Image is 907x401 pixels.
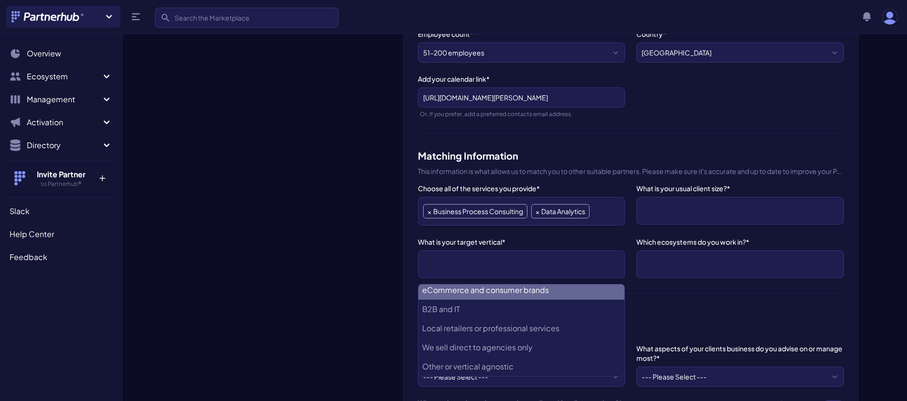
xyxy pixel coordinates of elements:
[6,90,116,109] button: Management
[6,136,116,155] button: Directory
[636,344,843,363] label: What aspects of your clients business do you advise on or manage most?*
[30,169,92,180] h4: Invite Partner
[418,149,844,163] h3: Matching Information
[423,204,527,218] li: Business Process Consulting
[27,117,101,128] span: Activation
[10,228,54,240] span: Help Center
[418,166,844,176] p: This information is what allows us to match you to other suitable partners. Please make sure it's...
[535,205,539,218] span: ×
[6,161,116,195] button: Invite Partner to Partnerhub® +
[427,205,431,218] span: ×
[6,113,116,132] button: Activation
[10,206,30,217] span: Slack
[418,74,625,84] label: Add your calendar link*
[10,251,47,263] span: Feedback
[418,281,624,300] li: eCommerce and consumer brands
[30,180,92,188] h5: to Partnerhub®
[6,67,116,86] button: Ecosystem
[6,225,116,244] a: Help Center
[92,169,112,184] p: +
[636,184,843,193] label: What is your usual client size?*
[418,184,625,193] label: Choose all of the services you provide*
[418,326,844,336] p: This information is specific to you as an agency
[418,237,625,247] label: What is your target vertical*
[6,44,116,63] a: Overview
[636,29,843,39] label: Country*
[882,9,897,24] img: user photo
[531,204,590,218] li: Data Analytics
[27,140,101,151] span: Directory
[27,48,61,59] span: Overview
[418,357,624,376] li: Other or vertical agnostic
[636,237,843,247] label: Which ecosystems do you work in?*
[6,248,116,267] a: Feedback
[418,338,624,357] li: We sell direct to agencies only
[418,29,625,39] label: Employee count*
[420,110,625,118] div: Or, if you prefer, add a preferred contacts email address.
[6,202,116,221] a: Slack
[155,8,339,28] input: Search the Marketplace
[27,94,101,105] span: Management
[418,319,624,338] li: Local retailers or professional services
[418,300,624,319] li: B2B and IT
[418,309,844,323] h3: Agency Information
[418,87,625,108] input: partnerhub.app/book-a-meeting
[11,11,85,22] img: Partnerhub® Logo
[27,71,101,82] span: Ecosystem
